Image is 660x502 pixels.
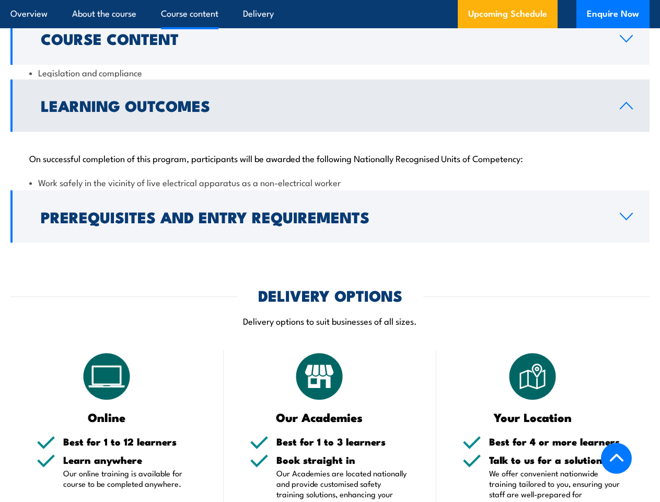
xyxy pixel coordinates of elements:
h3: Your Location [462,411,603,423]
a: Prerequisites and Entry Requirements [10,190,650,243]
h2: Learning Outcomes [41,98,603,112]
h5: Talk to us for a solution [489,455,623,465]
li: Work safely in the vicinity of live electrical apparatus as a non-electrical worker [29,176,631,188]
p: Our online training is available for course to be completed anywhere. [63,468,198,489]
p: Delivery options to suit businesses of all sizes. [10,315,650,327]
h5: Best for 1 to 12 learners [63,437,198,447]
h5: Learn anywhere [63,455,198,465]
h2: Course Content [41,31,603,45]
p: On successful completion of this program, participants will be awarded the following Nationally R... [29,153,631,163]
a: Learning Outcomes [10,79,650,132]
h2: DELIVERY OPTIONS [258,288,402,302]
h5: Best for 1 to 3 learners [276,437,411,447]
h2: Prerequisites and Entry Requirements [41,210,603,223]
li: Legislation and compliance [29,66,631,78]
h3: Online [37,411,177,423]
h5: Best for 4 or more learners [489,437,623,447]
h3: Our Academies [250,411,390,423]
h5: Book straight in [276,455,411,465]
a: Course Content [10,13,650,65]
